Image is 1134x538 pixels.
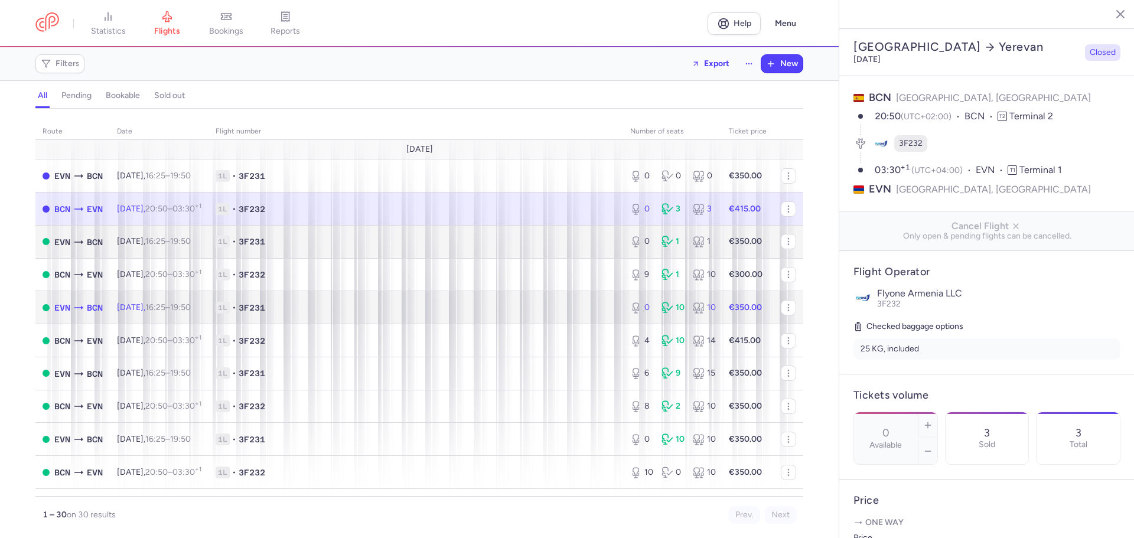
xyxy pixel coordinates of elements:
[170,236,191,246] time: 19:50
[117,368,191,378] span: [DATE],
[765,506,796,524] button: Next
[661,367,683,379] div: 9
[56,59,80,69] span: Filters
[869,91,891,104] span: BCN
[729,171,762,181] strong: €350.00
[54,203,70,216] span: BCN
[35,12,59,34] a: CitizenPlane red outlined logo
[216,433,230,445] span: 1L
[693,467,715,478] div: 10
[708,12,761,35] a: Help
[693,170,715,182] div: 0
[239,203,265,215] span: 3F232
[145,236,191,246] span: –
[873,135,889,152] figure: 3F airline logo
[899,138,923,149] span: 3F232
[630,367,652,379] div: 6
[117,335,201,345] span: [DATE],
[54,466,70,479] span: BCN
[216,302,230,314] span: 1L
[704,59,729,68] span: Export
[896,182,1091,197] span: [GEOGRAPHIC_DATA], [GEOGRAPHIC_DATA]
[145,302,191,312] span: –
[87,268,103,281] span: EVN
[232,467,236,478] span: •
[1076,427,1081,439] p: 3
[661,400,683,412] div: 2
[110,123,208,141] th: date
[87,400,103,413] span: EVN
[61,90,92,101] h4: pending
[79,11,138,37] a: statistics
[216,467,230,478] span: 1L
[693,335,715,347] div: 14
[54,236,70,249] span: EVN
[216,269,230,281] span: 1L
[170,171,191,181] time: 19:50
[239,236,265,247] span: 3F231
[87,334,103,347] span: EVN
[195,268,201,276] sup: +1
[87,433,103,446] span: BCN
[38,90,47,101] h4: all
[853,54,881,64] time: [DATE]
[54,268,70,281] span: BCN
[87,169,103,182] span: BCN
[87,203,103,216] span: EVN
[729,236,762,246] strong: €350.00
[145,171,165,181] time: 16:25
[661,170,683,182] div: 0
[232,203,236,215] span: •
[232,236,236,247] span: •
[623,123,722,141] th: number of seats
[232,170,236,182] span: •
[54,367,70,380] span: EVN
[232,335,236,347] span: •
[853,338,1120,360] li: 25 KG, included
[208,123,623,141] th: Flight number
[197,11,256,37] a: bookings
[145,434,165,444] time: 16:25
[901,112,951,122] span: (UTC+02:00)
[1090,47,1116,58] span: Closed
[239,400,265,412] span: 3F232
[239,170,265,182] span: 3F231
[145,368,165,378] time: 16:25
[964,110,998,123] span: BCN
[239,302,265,314] span: 3F231
[1009,110,1053,122] span: Terminal 2
[145,204,201,214] span: –
[145,236,165,246] time: 16:25
[145,368,191,378] span: –
[734,19,751,28] span: Help
[693,269,715,281] div: 10
[630,236,652,247] div: 0
[1019,164,1062,175] span: Terminal 1
[195,202,201,210] sup: +1
[91,26,126,37] span: statistics
[216,203,230,215] span: 1L
[54,301,70,314] span: EVN
[875,110,901,122] time: 20:50
[853,494,1120,507] h4: Price
[630,203,652,215] div: 0
[976,164,1008,177] span: EVN
[239,269,265,281] span: 3F232
[661,433,683,445] div: 10
[87,301,103,314] span: BCN
[239,367,265,379] span: 3F231
[172,467,201,477] time: 03:30
[684,54,737,73] button: Export
[630,433,652,445] div: 0
[117,236,191,246] span: [DATE],
[722,123,774,141] th: Ticket price
[54,169,70,182] span: EVN
[154,26,180,37] span: flights
[901,163,910,171] sup: +1
[979,440,995,449] p: Sold
[661,335,683,347] div: 10
[239,433,265,445] span: 3F231
[239,467,265,478] span: 3F232
[729,434,762,444] strong: €350.00
[853,517,1120,529] p: One way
